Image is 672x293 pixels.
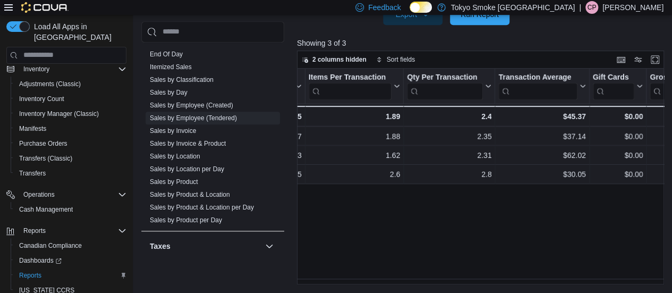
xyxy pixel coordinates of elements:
[150,139,226,147] span: Sales by Invoice & Product
[11,106,131,121] button: Inventory Manager (Classic)
[150,190,230,198] a: Sales by Product & Location
[407,72,491,99] button: Qty Per Transaction
[15,107,103,120] a: Inventory Manager (Classic)
[150,126,196,135] span: Sales by Invoice
[498,72,577,82] div: Transaction Average
[19,224,126,237] span: Reports
[15,152,126,165] span: Transfers (Classic)
[407,72,483,99] div: Qty Per Transaction
[150,63,192,70] a: Itemized Sales
[498,168,585,181] div: $30.05
[15,203,77,216] a: Cash Management
[585,1,598,14] div: Cameron Palmer
[498,72,585,99] button: Transaction Average
[592,72,643,99] button: Gift Cards
[263,239,276,252] button: Taxes
[2,223,131,238] button: Reports
[632,53,644,66] button: Display options
[141,47,284,230] div: Sales
[19,188,59,201] button: Operations
[150,152,200,160] a: Sales by Location
[19,169,46,178] span: Transfers
[150,101,233,109] span: Sales by Employee (Created)
[21,2,69,13] img: Cova
[19,256,62,265] span: Dashboards
[19,205,73,214] span: Cash Management
[579,1,581,14] p: |
[407,168,491,181] div: 2.8
[19,95,64,103] span: Inventory Count
[15,254,126,267] span: Dashboards
[150,49,183,58] span: End Of Day
[407,72,483,82] div: Qty Per Transaction
[15,78,85,90] a: Adjustments (Classic)
[498,110,585,123] div: $45.37
[150,240,171,251] h3: Taxes
[2,187,131,202] button: Operations
[308,72,392,82] div: Items Per Transaction
[19,80,81,88] span: Adjustments (Classic)
[150,62,192,71] span: Itemized Sales
[372,53,419,66] button: Sort fields
[498,130,585,143] div: $37.14
[11,121,131,136] button: Manifests
[592,110,643,123] div: $0.00
[15,167,126,180] span: Transfers
[309,168,401,181] div: 2.6
[15,78,126,90] span: Adjustments (Classic)
[407,110,491,123] div: 2.4
[15,122,126,135] span: Manifests
[150,88,188,96] a: Sales by Day
[150,50,183,57] a: End Of Day
[592,72,634,82] div: Gift Cards
[19,271,41,280] span: Reports
[407,130,491,143] div: 2.35
[256,130,302,143] div: 17
[15,269,46,282] a: Reports
[19,241,82,250] span: Canadian Compliance
[15,93,126,105] span: Inventory Count
[15,254,66,267] a: Dashboards
[15,122,50,135] a: Manifests
[592,168,643,181] div: $0.00
[451,1,575,14] p: Tokyo Smoke [GEOGRAPHIC_DATA]
[11,202,131,217] button: Cash Management
[592,72,634,99] div: Gift Card Sales
[19,139,67,148] span: Purchase Orders
[309,130,401,143] div: 1.88
[150,113,237,122] span: Sales by Employee (Tendered)
[387,55,415,64] span: Sort fields
[11,136,131,151] button: Purchase Orders
[649,53,661,66] button: Enter fullscreen
[297,53,371,66] button: 2 columns hidden
[150,75,214,83] span: Sales by Classification
[15,107,126,120] span: Inventory Manager (Classic)
[150,177,198,186] span: Sales by Product
[15,152,76,165] a: Transfers (Classic)
[592,149,643,162] div: $0.00
[150,178,198,185] a: Sales by Product
[19,188,126,201] span: Operations
[23,227,46,235] span: Reports
[15,137,72,150] a: Purchase Orders
[23,190,55,199] span: Operations
[19,124,46,133] span: Manifests
[30,21,126,43] span: Load All Apps in [GEOGRAPHIC_DATA]
[150,152,200,160] span: Sales by Location
[15,239,86,252] a: Canadian Compliance
[11,77,131,91] button: Adjustments (Classic)
[15,167,50,180] a: Transfers
[11,268,131,283] button: Reports
[309,149,401,162] div: 1.62
[368,2,401,13] span: Feedback
[19,63,126,76] span: Inventory
[150,164,224,173] span: Sales by Location per Day
[498,149,585,162] div: $62.02
[498,72,577,99] div: Transaction Average
[23,65,49,73] span: Inventory
[150,101,233,108] a: Sales by Employee (Created)
[15,239,126,252] span: Canadian Compliance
